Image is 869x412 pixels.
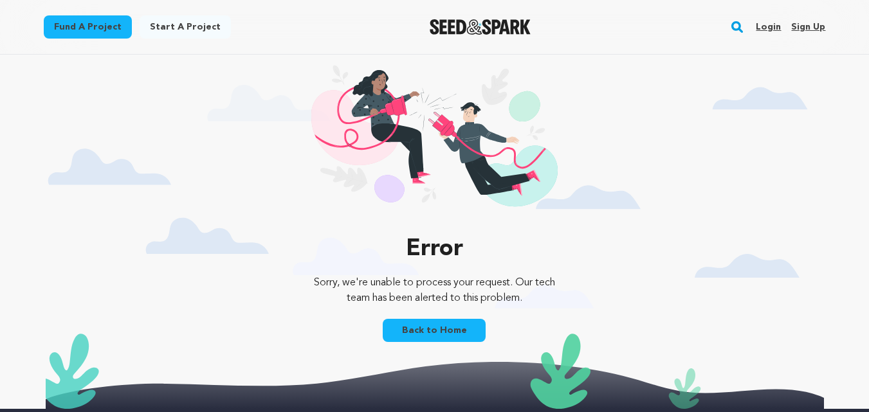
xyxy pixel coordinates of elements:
[44,15,132,39] a: Fund a project
[430,19,531,35] img: Seed&Spark Logo Dark Mode
[430,19,531,35] a: Seed&Spark Homepage
[311,65,558,224] img: 404 illustration
[791,17,825,37] a: Sign up
[383,319,486,342] a: Back to Home
[304,275,565,306] p: Sorry, we're unable to process your request. Our tech team has been alerted to this problem.
[140,15,231,39] a: Start a project
[756,17,781,37] a: Login
[304,237,565,262] p: Error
